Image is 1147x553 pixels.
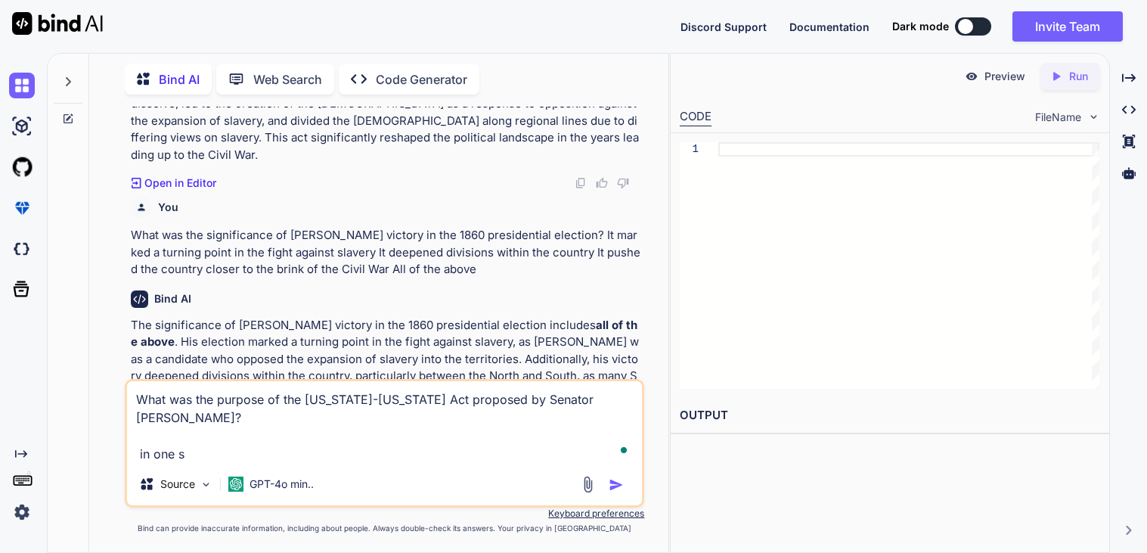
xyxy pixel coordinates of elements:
[680,142,699,157] div: 1
[376,70,467,89] p: Code Generator
[789,19,870,35] button: Documentation
[9,73,35,98] img: chat
[131,61,641,163] p: The impact of the [US_STATE]-[US_STATE] Act on political parties in [GEOGRAPHIC_DATA] included . ...
[154,291,191,306] h6: Bind AI
[131,317,641,436] p: The significance of [PERSON_NAME] victory in the 1860 presidential election includes . His electi...
[160,477,195,492] p: Source
[158,200,178,215] h6: You
[144,176,216,191] p: Open in Editor
[1012,11,1123,42] button: Invite Team
[127,381,642,463] textarea: To enrich screen reader interactions, please activate Accessibility in Grammarly extension settings
[1069,69,1088,84] p: Run
[9,236,35,262] img: darkCloudIdeIcon
[579,476,597,493] img: attachment
[9,113,35,139] img: ai-studio
[253,70,322,89] p: Web Search
[125,508,644,520] p: Keyboard preferences
[671,398,1109,433] h2: OUTPUT
[789,20,870,33] span: Documentation
[892,19,949,34] span: Dark mode
[131,227,641,278] p: What was the significance of [PERSON_NAME] victory in the 1860 presidential election? It marked a...
[9,195,35,221] img: premium
[575,177,587,189] img: copy
[617,177,629,189] img: dislike
[9,499,35,525] img: settings
[250,477,314,492] p: GPT-4o min..
[680,108,711,126] div: CODE
[680,20,767,33] span: Discord Support
[1035,110,1081,125] span: FileName
[984,69,1025,84] p: Preview
[680,19,767,35] button: Discord Support
[596,177,608,189] img: like
[1087,110,1100,123] img: chevron down
[125,523,644,534] p: Bind can provide inaccurate information, including about people. Always double-check its answers....
[200,478,212,491] img: Pick Models
[965,70,978,83] img: preview
[159,70,200,89] p: Bind AI
[9,154,35,180] img: githubLight
[12,12,103,35] img: Bind AI
[609,477,624,492] img: icon
[228,477,243,492] img: GPT-4o mini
